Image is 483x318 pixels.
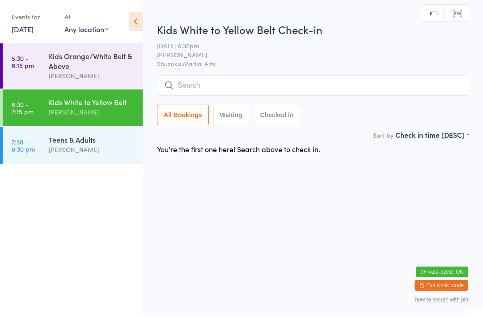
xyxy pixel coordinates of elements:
a: 7:30 -8:30 pmTeens & Adults[PERSON_NAME] [3,127,143,164]
button: how to secure with pin [415,297,468,303]
span: [PERSON_NAME] [157,51,455,59]
button: Exit kiosk mode [415,280,468,291]
span: [DATE] 6:30pm [157,42,455,51]
span: Shuzoku Martial Arts [157,59,469,68]
div: Events for [12,10,55,25]
div: You're the first one here! Search above to check in. [157,144,320,154]
button: Checked in [254,105,301,126]
time: 7:30 - 8:30 pm [12,139,35,153]
button: All Bookings [157,105,209,126]
time: 5:30 - 6:15 pm [12,55,34,69]
time: 6:30 - 7:15 pm [12,101,34,115]
div: At [64,10,109,25]
label: Sort by [373,131,394,140]
input: Search [157,76,469,96]
h2: Kids White to Yellow Belt Check-in [157,22,469,37]
div: Teens & Adults [49,135,135,145]
div: Any location [64,25,109,34]
button: Auto-cycle: ON [416,267,468,278]
div: [PERSON_NAME] [49,145,135,155]
div: [PERSON_NAME] [49,71,135,81]
a: [DATE] [12,25,34,34]
div: [PERSON_NAME] [49,107,135,118]
a: 6:30 -7:15 pmKids White to Yellow Belt[PERSON_NAME] [3,90,143,127]
div: Kids Orange/White Belt & Above [49,51,135,71]
a: 5:30 -6:15 pmKids Orange/White Belt & Above[PERSON_NAME] [3,44,143,89]
div: Kids White to Yellow Belt [49,98,135,107]
button: Waiting [213,105,249,126]
div: Check in time (DESC) [395,130,469,140]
